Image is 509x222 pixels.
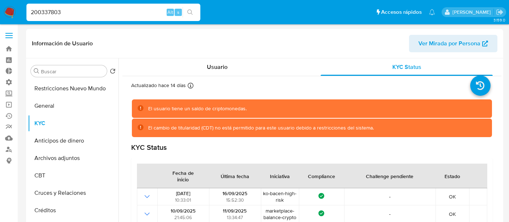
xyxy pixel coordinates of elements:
a: Notificaciones [429,9,435,15]
span: Ver Mirada por Persona [418,35,480,52]
button: CBT [28,167,118,184]
h1: Información de Usuario [32,40,93,47]
input: Buscar [41,68,104,75]
button: Cruces y Relaciones [28,184,118,202]
button: Anticipos de dinero [28,132,118,149]
button: Buscar [34,68,39,74]
button: Restricciones Nuevo Mundo [28,80,118,97]
span: s [177,9,179,16]
span: Usuario [207,63,228,71]
button: Ver Mirada por Persona [409,35,497,52]
span: Alt [167,9,173,16]
span: KYC Status [392,63,421,71]
input: Buscar usuario o caso... [26,8,200,17]
p: zoe.breuer@mercadolibre.com [452,9,493,16]
a: Salir [496,8,504,16]
span: Accesos rápidos [381,8,422,16]
button: Volver al orden por defecto [110,68,116,76]
button: General [28,97,118,115]
button: KYC [28,115,118,132]
p: Actualizado hace 14 días [131,82,186,89]
button: Archivos adjuntos [28,149,118,167]
button: search-icon [183,7,197,17]
button: Créditos [28,202,118,219]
